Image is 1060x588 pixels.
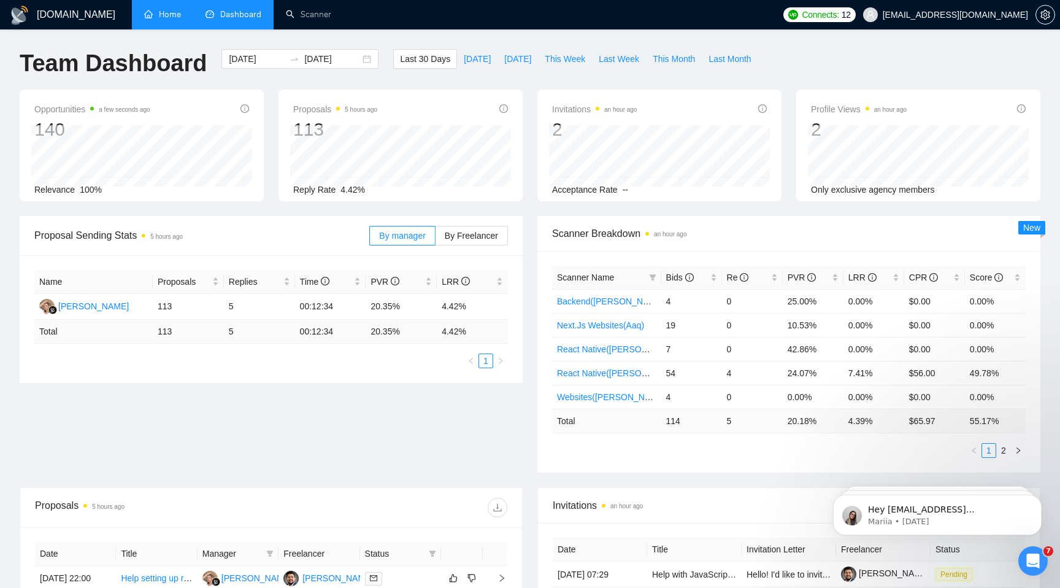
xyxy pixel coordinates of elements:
div: Proposals [35,498,271,517]
button: like [446,571,461,586]
span: dashboard [205,10,214,18]
a: Pending [935,569,977,579]
td: 113 [153,320,224,344]
span: [DATE] [464,52,491,66]
button: Last Month [702,49,758,69]
span: Manager [202,547,261,560]
a: Websites([PERSON_NAME]) [557,392,669,402]
td: 0.00% [965,313,1026,337]
span: This Week [545,52,585,66]
span: Invitations [552,102,637,117]
td: 7.41% [843,361,904,385]
button: left [967,443,981,458]
td: $ 65.97 [904,409,965,433]
td: 113 [153,294,224,320]
td: 25.00% [783,289,843,313]
td: 55.17 % [965,409,1026,433]
a: [PERSON_NAME] [841,568,929,578]
span: Acceptance Rate [552,185,618,195]
td: 0.00% [965,337,1026,361]
span: info-circle [868,273,877,282]
span: info-circle [807,273,816,282]
span: Bids [666,273,694,282]
button: dislike [464,571,479,586]
th: Invitation Letter [742,538,836,562]
li: 1 [981,443,996,458]
time: 5 hours ago [150,233,183,240]
td: Help with JavaScript (Tabulator using a REST API endpopint) [647,562,742,587]
a: 2 [997,444,1010,457]
span: Proposals [293,102,377,117]
td: 4.42% [437,294,508,320]
td: $56.00 [904,361,965,385]
td: 19 [661,313,722,337]
img: upwork-logo.png [788,10,798,20]
time: an hour ago [604,106,637,113]
span: left [970,447,978,454]
span: info-circle [321,277,329,285]
td: 20.35 % [366,320,437,344]
li: Previous Page [967,443,981,458]
span: Connects: [802,8,839,21]
a: homeHome [144,9,181,20]
td: 00:12:34 [295,320,366,344]
span: Last 30 Days [400,52,450,66]
a: VZ[PERSON_NAME] [39,301,129,311]
a: Help with JavaScript (Tabulator using a REST API endpopint) [652,570,885,579]
td: 4.39 % [843,409,904,433]
th: Manager [198,542,278,566]
span: Reply Rate [293,185,336,195]
iframe: Intercom notifications message [815,469,1060,555]
td: 4 [661,289,722,313]
span: Time [300,277,329,287]
td: 5 [224,294,295,320]
span: Scanner Breakdown [552,226,1026,241]
td: 24.07% [783,361,843,385]
a: MA[PERSON_NAME] [283,573,373,582]
span: download [488,503,507,513]
th: Date [553,538,647,562]
td: $0.00 [904,289,965,313]
td: 0.00% [965,289,1026,313]
div: 2 [811,118,907,141]
span: info-circle [929,273,938,282]
td: 0 [722,313,783,337]
td: $0.00 [904,313,965,337]
span: info-circle [240,104,249,113]
span: By manager [379,231,425,241]
td: 20.35% [366,294,437,320]
span: 100% [80,185,102,195]
iframe: Intercom live chat [1018,546,1048,576]
li: Next Page [1011,443,1026,458]
td: 0.00% [843,289,904,313]
a: React Native([PERSON_NAME]) [557,344,683,354]
div: 113 [293,118,377,141]
a: Backend([PERSON_NAME]) [557,296,667,306]
span: filter [649,274,656,281]
span: info-circle [1017,104,1026,113]
th: Name [34,270,153,294]
td: 42.86% [783,337,843,361]
td: 10.53% [783,313,843,337]
td: 4 [722,361,783,385]
li: 2 [996,443,1011,458]
a: Next.Js Websites(Aaq) [557,320,644,330]
span: left [467,357,475,365]
div: 140 [34,118,150,141]
span: filter [426,544,439,563]
td: 5 [224,320,295,344]
span: Score [970,273,1003,282]
div: 2 [552,118,637,141]
span: info-circle [499,104,508,113]
time: 5 hours ago [345,106,377,113]
span: info-circle [685,273,694,282]
td: Total [552,409,661,433]
span: filter [429,550,436,557]
td: 4 [661,385,722,409]
img: c1KiHsWlOdPUGZ2awvmVKa-cdstgzMjNYJPjLUNE5eG2sbA73_t3JJGZxptE0nqGgO [841,567,856,582]
span: Opportunities [34,102,150,117]
td: 7 [661,337,722,361]
span: By Freelancer [445,231,498,241]
td: 0 [722,337,783,361]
